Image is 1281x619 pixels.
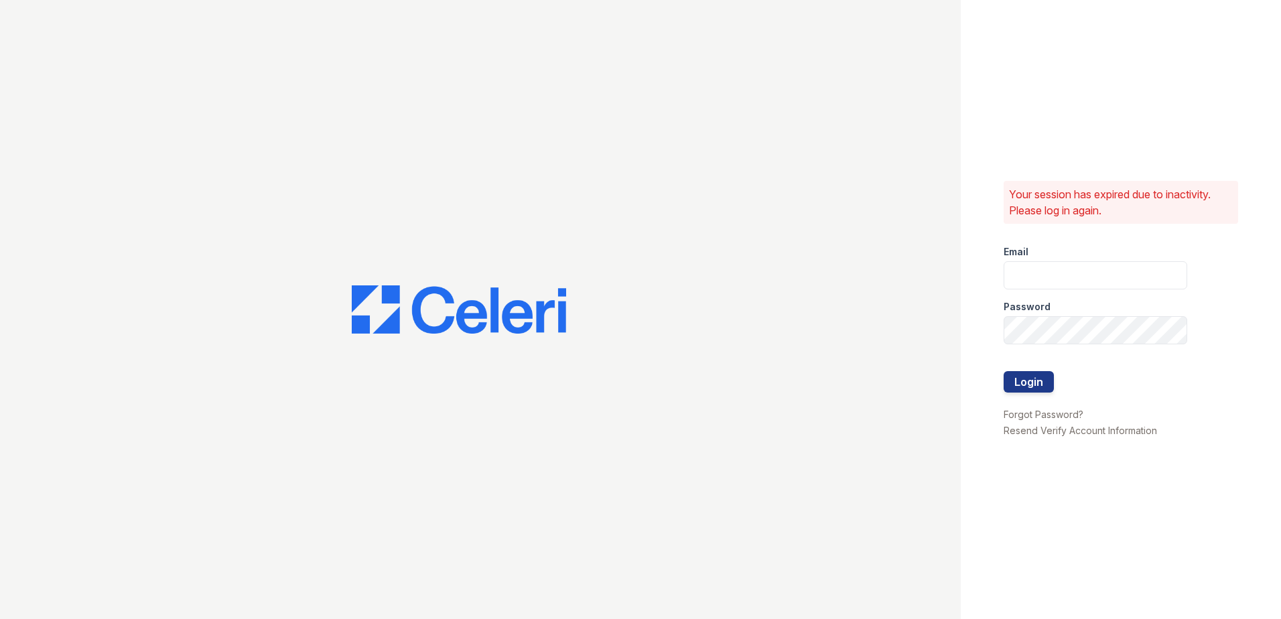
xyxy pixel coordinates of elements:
[1009,186,1233,218] p: Your session has expired due to inactivity. Please log in again.
[1004,300,1051,314] label: Password
[1004,245,1028,259] label: Email
[1004,409,1083,420] a: Forgot Password?
[352,285,566,334] img: CE_Logo_Blue-a8612792a0a2168367f1c8372b55b34899dd931a85d93a1a3d3e32e68fde9ad4.png
[1004,425,1157,436] a: Resend Verify Account Information
[1004,371,1054,393] button: Login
